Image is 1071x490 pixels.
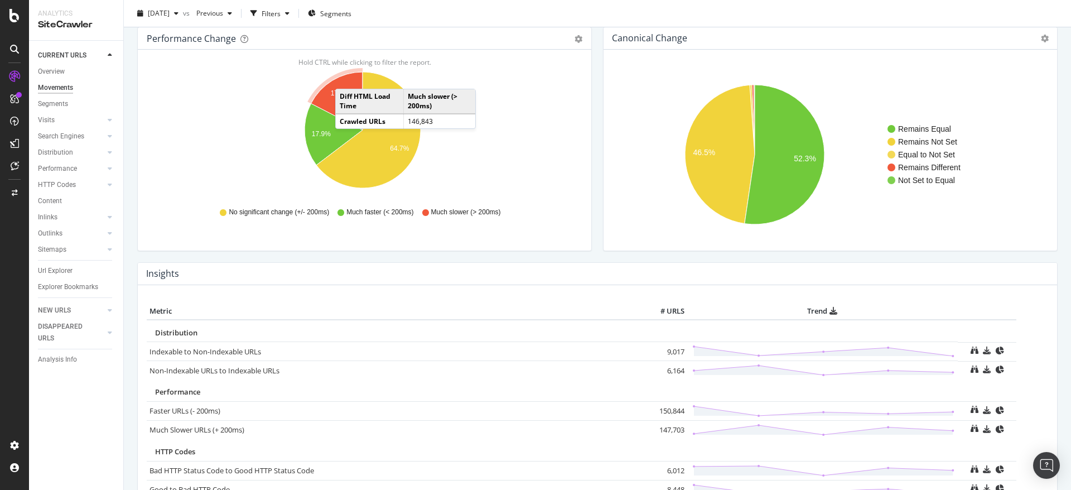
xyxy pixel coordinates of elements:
[643,361,687,380] td: 6,164
[38,354,77,366] div: Analysis Info
[38,321,94,344] div: DISAPPEARED URLS
[147,303,643,320] th: Metric
[149,465,314,475] a: Bad HTTP Status Code to Good HTTP Status Code
[38,179,76,191] div: HTTP Codes
[149,425,244,435] a: Much Slower URLs (+ 200ms)
[312,130,331,138] text: 17.9%
[643,342,687,361] td: 9,017
[898,124,951,133] text: Remains Equal
[612,68,1044,242] svg: A chart.
[898,137,957,146] text: Remains Not Set
[38,228,62,239] div: Outlinks
[403,114,475,128] td: 146,843
[38,131,104,142] a: Search Engines
[38,305,71,316] div: NEW URLS
[38,66,65,78] div: Overview
[38,265,115,277] a: Url Explorer
[38,244,66,256] div: Sitemaps
[38,354,115,366] a: Analysis Info
[693,148,715,157] text: 46.5%
[38,98,115,110] a: Segments
[38,321,104,344] a: DISAPPEARED URLS
[148,8,170,18] span: 2025 Aug. 24th
[612,31,687,46] h4: Canonical Change
[192,8,223,18] span: Previous
[147,68,578,197] svg: A chart.
[346,208,413,217] span: Much faster (< 200ms)
[183,8,192,18] span: vs
[38,212,57,223] div: Inlinks
[575,35,582,43] div: gear
[687,303,958,320] th: Trend
[155,387,200,397] span: Performance
[147,33,236,44] div: Performance Change
[155,446,195,457] span: HTTP Codes
[155,328,197,338] span: Distribution
[898,163,961,172] text: Remains Different
[149,366,279,376] a: Non-Indexable URLs to Indexable URLs
[336,114,403,128] td: Crawled URLs
[38,265,73,277] div: Url Explorer
[336,89,403,113] td: Diff HTML Load Time
[898,150,955,159] text: Equal to Not Set
[390,145,409,152] text: 64.7%
[38,50,86,61] div: CURRENT URLS
[146,266,179,281] h4: Insights
[133,4,183,22] button: [DATE]
[229,208,329,217] span: No significant change (+/- 200ms)
[262,8,281,18] div: Filters
[38,147,73,158] div: Distribution
[38,179,104,191] a: HTTP Codes
[38,212,104,223] a: Inlinks
[643,303,687,320] th: # URLS
[246,4,294,22] button: Filters
[38,82,115,94] a: Movements
[149,406,220,416] a: Faster URLs (- 200ms)
[431,208,501,217] span: Much slower (> 200ms)
[38,195,62,207] div: Content
[38,163,77,175] div: Performance
[643,420,687,439] td: 147,703
[1041,35,1049,42] i: Options
[38,9,114,18] div: Analytics
[303,4,356,22] button: Segments
[38,163,104,175] a: Performance
[38,66,115,78] a: Overview
[320,8,351,18] span: Segments
[38,147,104,158] a: Distribution
[38,82,73,94] div: Movements
[898,176,955,185] text: Not Set to Equal
[38,244,104,256] a: Sitemaps
[643,401,687,420] td: 150,844
[1033,452,1060,479] div: Open Intercom Messenger
[38,50,104,61] a: CURRENT URLS
[38,18,114,31] div: SiteCrawler
[794,154,816,163] text: 52.3%
[643,461,687,480] td: 6,012
[403,89,475,113] td: Much slower (> 200ms)
[38,281,115,293] a: Explorer Bookmarks
[192,4,237,22] button: Previous
[38,114,104,126] a: Visits
[331,90,350,98] text: 17.5%
[38,281,98,293] div: Explorer Bookmarks
[38,305,104,316] a: NEW URLS
[38,131,84,142] div: Search Engines
[38,228,104,239] a: Outlinks
[38,98,68,110] div: Segments
[38,195,115,207] a: Content
[38,114,55,126] div: Visits
[149,347,261,357] a: Indexable to Non-Indexable URLs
